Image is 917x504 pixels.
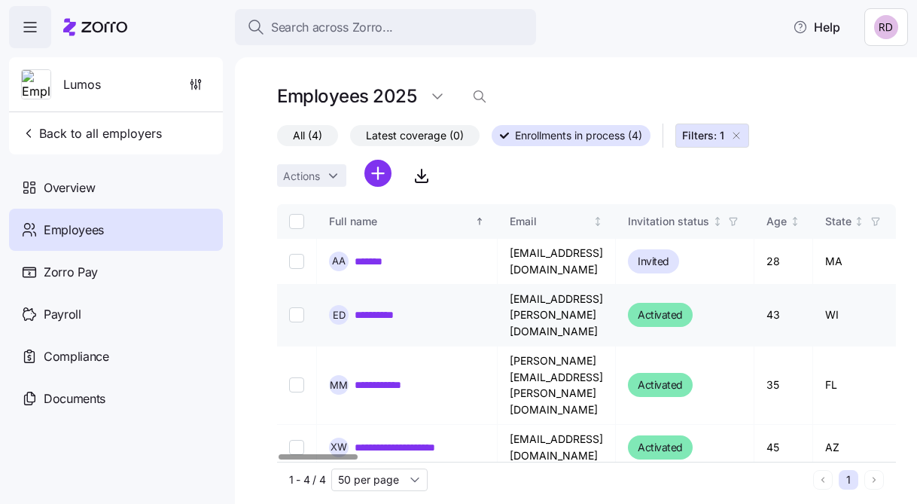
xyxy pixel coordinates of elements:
[289,214,304,229] input: Select all records
[813,285,897,347] td: WI
[289,377,304,393] input: Select record 3
[813,239,897,285] td: MA
[638,376,683,394] span: Activated
[333,310,346,320] span: E D
[9,251,223,293] a: Zorro Pay
[9,335,223,377] a: Compliance
[44,221,104,240] span: Employees
[9,209,223,251] a: Employees
[44,263,98,282] span: Zorro Pay
[498,204,616,239] th: EmailNot sorted
[293,126,322,145] span: All (4)
[498,425,616,471] td: [EMAIL_ADDRESS][DOMAIN_NAME]
[813,470,833,490] button: Previous page
[44,347,109,366] span: Compliance
[21,124,162,142] span: Back to all employers
[813,425,897,471] td: AZ
[366,126,464,145] span: Latest coverage (0)
[813,347,897,425] td: FL
[682,128,724,143] span: Filters: 1
[44,389,105,408] span: Documents
[616,204,754,239] th: Invitation statusNot sorted
[289,254,304,269] input: Select record 1
[9,377,223,420] a: Documents
[712,216,723,227] div: Not sorted
[675,124,749,148] button: Filters: 1
[754,285,813,347] td: 43
[766,213,787,230] div: Age
[638,252,669,270] span: Invited
[44,179,95,197] span: Overview
[63,75,101,94] span: Lumos
[329,213,472,230] div: Full name
[289,440,304,455] input: Select record 4
[22,70,50,100] img: Employer logo
[283,171,320,182] span: Actions
[593,216,603,227] div: Not sorted
[825,213,851,230] div: State
[793,18,840,36] span: Help
[474,216,485,227] div: Sorted ascending
[781,12,852,42] button: Help
[15,118,168,148] button: Back to all employers
[332,256,346,266] span: A A
[9,166,223,209] a: Overview
[271,18,393,37] span: Search across Zorro...
[839,470,858,490] button: 1
[9,293,223,335] a: Payroll
[498,285,616,347] td: [EMAIL_ADDRESS][PERSON_NAME][DOMAIN_NAME]
[813,204,897,239] th: StateNot sorted
[754,239,813,285] td: 28
[277,164,346,187] button: Actions
[498,347,616,425] td: [PERSON_NAME][EMAIL_ADDRESS][PERSON_NAME][DOMAIN_NAME]
[44,305,81,324] span: Payroll
[289,307,304,322] input: Select record 2
[874,15,898,39] img: 6d862e07fa9c5eedf81a4422c42283ac
[510,213,590,230] div: Email
[364,160,391,187] svg: add icon
[864,470,884,490] button: Next page
[754,347,813,425] td: 35
[515,126,642,145] span: Enrollments in process (4)
[638,306,683,324] span: Activated
[330,380,348,390] span: M M
[754,425,813,471] td: 45
[754,204,813,239] th: AgeNot sorted
[277,84,416,108] h1: Employees 2025
[235,9,536,45] button: Search across Zorro...
[628,213,709,230] div: Invitation status
[638,438,683,457] span: Activated
[854,216,864,227] div: Not sorted
[331,442,347,452] span: X W
[289,472,325,487] span: 1 - 4 / 4
[790,216,800,227] div: Not sorted
[317,204,498,239] th: Full nameSorted ascending
[498,239,616,285] td: [EMAIL_ADDRESS][DOMAIN_NAME]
